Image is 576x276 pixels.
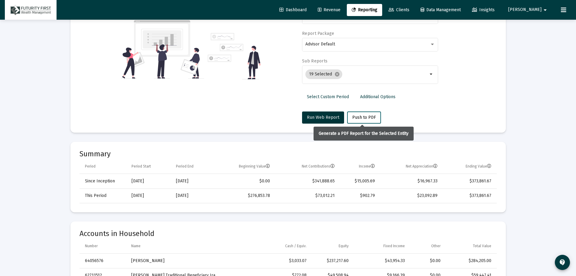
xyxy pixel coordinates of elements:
[80,151,497,157] mat-card-title: Summary
[302,111,344,124] button: Run Web Report
[339,159,379,174] td: Column Income
[132,178,168,184] div: [DATE]
[347,4,382,16] a: Reporting
[352,7,377,12] span: Reporting
[305,69,342,79] mat-chip: 19 Selected
[542,4,549,16] mat-icon: arrow_drop_down
[214,188,274,203] td: $276,853.78
[449,258,491,264] div: $284,205.00
[428,71,435,78] mat-icon: arrow_drop_down
[353,239,409,254] td: Column Fixed Income
[473,244,491,248] div: Total Value
[176,178,210,184] div: [DATE]
[274,159,339,174] td: Column Net Contributions
[334,71,340,77] mat-icon: cancel
[389,7,409,12] span: Clients
[80,231,497,237] mat-card-title: Accounts in Household
[359,164,375,169] div: Income
[275,4,311,16] a: Dashboard
[421,7,461,12] span: Data Management
[85,244,98,248] div: Number
[259,258,307,264] div: $3,033.07
[431,244,441,248] div: Other
[239,164,270,169] div: Beginning Value
[318,7,340,12] span: Revenue
[357,258,405,264] div: $43,954.33
[80,254,127,268] td: 64056576
[305,42,335,47] span: Advisor Default
[384,4,414,16] a: Clients
[208,33,261,79] img: reporting-alt
[379,174,442,188] td: $16,967.33
[339,188,379,203] td: $902.79
[383,244,405,248] div: Fixed Income
[176,164,194,169] div: Period End
[315,258,349,264] div: $237,217.60
[313,4,345,16] a: Revenue
[406,164,438,169] div: Net Appreciation
[279,7,307,12] span: Dashboard
[176,193,210,199] div: [DATE]
[442,159,496,174] td: Column Ending Value
[85,164,96,169] div: Period
[413,258,440,264] div: $0.00
[80,239,127,254] td: Column Number
[472,7,495,12] span: Insights
[416,4,466,16] a: Data Management
[302,58,327,64] label: Sub Reports
[80,159,497,203] div: Data grid
[501,4,556,16] button: [PERSON_NAME]
[274,188,339,203] td: $73,012.21
[80,188,127,203] td: This Period
[442,174,496,188] td: $373,861.67
[132,193,168,199] div: [DATE]
[307,115,339,120] span: Run Web Report
[339,244,349,248] div: Equity
[347,111,381,124] button: Push to PDF
[302,31,334,36] label: Report Package
[307,94,349,99] span: Select Custom Period
[339,174,379,188] td: $15,005.69
[466,164,491,169] div: Ending Value
[360,94,395,99] span: Additional Options
[352,115,376,120] span: Push to PDF
[214,159,274,174] td: Column Beginning Value
[214,174,274,188] td: $0.00
[445,239,497,254] td: Column Total Value
[9,4,52,16] img: Dashboard
[274,174,339,188] td: $341,888.65
[559,259,566,266] mat-icon: contact_support
[80,174,127,188] td: Since Inception
[172,159,214,174] td: Column Period End
[255,239,311,254] td: Column Cash / Equiv.
[311,239,353,254] td: Column Equity
[127,239,255,254] td: Column Name
[127,254,255,268] td: [PERSON_NAME]
[442,188,496,203] td: $373,861.67
[80,159,127,174] td: Column Period
[132,164,151,169] div: Period Start
[302,164,335,169] div: Net Contributions
[121,19,204,79] img: reporting
[409,239,444,254] td: Column Other
[285,244,307,248] div: Cash / Equiv.
[127,159,172,174] td: Column Period Start
[467,4,500,16] a: Insights
[379,188,442,203] td: $23,092.89
[305,68,428,80] mat-chip-list: Selection
[379,159,442,174] td: Column Net Appreciation
[131,244,141,248] div: Name
[508,7,542,12] span: [PERSON_NAME]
